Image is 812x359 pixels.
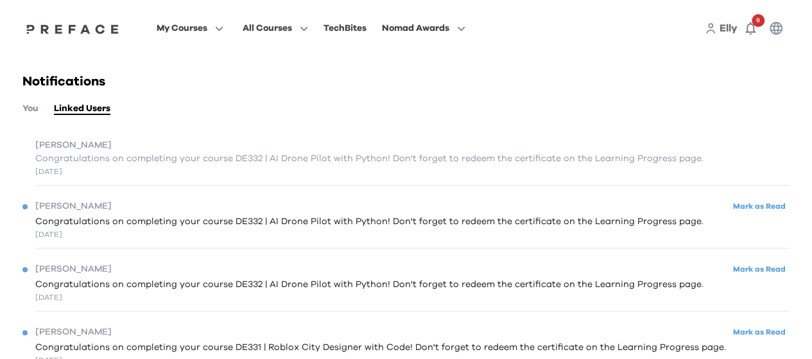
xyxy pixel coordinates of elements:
span: Congratulations on completing your course DE331 | Roblox City Designer with Code! Don't forget to... [35,341,726,355]
button: Linked Users [54,101,110,116]
span: [PERSON_NAME] [35,263,112,276]
span: All Courses [243,21,292,36]
img: Preface Logo [23,24,122,34]
span: [PERSON_NAME] [35,139,112,152]
button: 9 [738,15,763,41]
div: [DATE] [35,292,704,303]
a: Preface Logo [23,23,122,33]
span: Congratulations on completing your course DE332 | AI Drone Pilot with Python! Don't forget to red... [35,278,704,292]
button: You [22,101,39,116]
div: [DATE] [35,229,704,240]
button: Mark as Read [729,198,790,215]
button: Mark as Read [729,261,790,278]
a: Elly [720,21,738,36]
button: My Courses [153,20,227,37]
span: Elly [720,23,738,33]
button: All Courses [239,20,312,37]
button: Mark as Read [729,324,790,341]
span: 9 [752,14,764,27]
span: Congratulations on completing your course DE332 | AI Drone Pilot with Python! Don't forget to red... [35,152,704,166]
div: TechBites [324,21,367,36]
span: [PERSON_NAME] [35,200,112,213]
div: [DATE] [35,166,704,177]
span: Notifications [22,75,105,88]
span: [PERSON_NAME] [35,326,112,339]
button: Nomad Awards [378,20,469,37]
span: Nomad Awards [382,21,449,36]
span: Congratulations on completing your course DE332 | AI Drone Pilot with Python! Don't forget to red... [35,215,704,229]
span: My Courses [157,21,207,36]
